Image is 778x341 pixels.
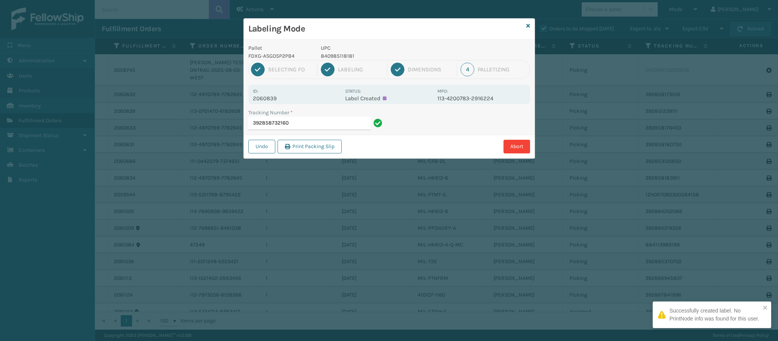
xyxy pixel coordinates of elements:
[437,88,448,94] label: MPO:
[461,63,474,76] div: 4
[248,52,312,60] p: FDXG-ASGO5P2PB4
[248,44,312,52] p: Pallet
[345,95,433,102] p: Label Created
[321,52,433,60] p: 840985118181
[248,23,523,35] h3: Labeling Mode
[251,63,265,76] div: 1
[321,44,433,52] p: UPC
[437,95,525,102] p: 113-4200783-2916224
[345,88,361,94] label: Status:
[338,66,383,73] div: Labeling
[278,140,342,153] button: Print Packing Slip
[763,305,768,312] button: close
[503,140,530,153] button: Abort
[408,66,453,73] div: Dimensions
[669,307,761,323] div: Successfully created label. No PrintNode info was found for this user.
[248,140,275,153] button: Undo
[391,63,404,76] div: 3
[478,66,527,73] div: Palletizing
[268,66,314,73] div: Selecting FO
[248,109,293,117] label: Tracking Number
[321,63,335,76] div: 2
[253,88,258,94] label: Id:
[253,95,341,102] p: 2060839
